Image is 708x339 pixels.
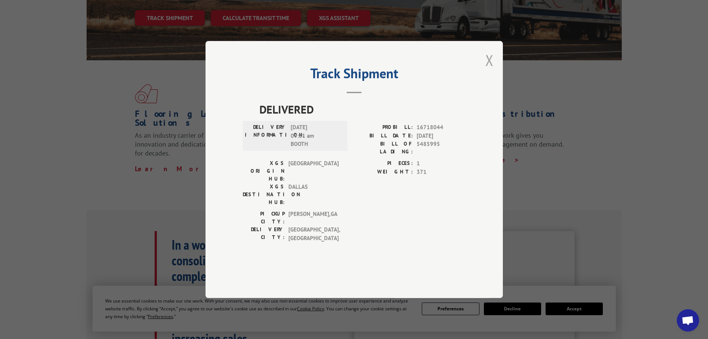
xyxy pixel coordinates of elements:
[354,132,413,140] label: BILL DATE:
[288,210,339,226] span: [PERSON_NAME] , GA
[354,123,413,132] label: PROBILL:
[288,183,339,206] span: DALLAS
[354,140,413,156] label: BILL OF LADING:
[243,210,285,226] label: PICKUP CITY:
[417,159,466,168] span: 1
[259,101,466,118] span: DELIVERED
[354,168,413,176] label: WEIGHT:
[291,123,341,148] span: [DATE] 09:31 am BOOTH
[677,309,699,332] div: Open chat
[245,123,287,148] label: DELIVERY INFORMATION:
[243,183,285,206] label: XGS DESTINATION HUB:
[354,159,413,168] label: PIECES:
[417,168,466,176] span: 371
[288,226,339,242] span: [GEOGRAPHIC_DATA] , [GEOGRAPHIC_DATA]
[243,159,285,183] label: XGS ORIGIN HUB:
[485,50,494,70] button: Close modal
[417,140,466,156] span: 5485995
[288,159,339,183] span: [GEOGRAPHIC_DATA]
[417,123,466,132] span: 16718044
[243,68,466,82] h2: Track Shipment
[243,226,285,242] label: DELIVERY CITY:
[417,132,466,140] span: [DATE]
